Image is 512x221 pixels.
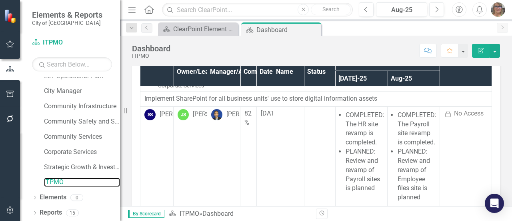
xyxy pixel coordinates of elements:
div: [PERSON_NAME] [226,110,274,119]
div: [PERSON_NAME] [160,110,208,119]
td: Double-Click to Edit [388,106,440,206]
a: City Manager [44,87,120,96]
button: Search [311,4,351,15]
div: Dashboard [256,25,319,35]
span: Implement SharePoint for all business units' use to store digital information assets [144,95,377,102]
li: PLANNED: Review and revamp of Payroll sites is planned [346,147,383,193]
button: Aug-25 [376,2,427,17]
div: » [168,209,310,219]
div: 82 % [244,109,252,128]
a: Community Safety and Social Services [44,117,120,126]
li: COMPLETED: The HR site revamp is completed. [346,111,383,147]
img: ClearPoint Strategy [4,9,18,23]
div: JS [178,109,189,120]
a: ITPMO [32,38,112,47]
div: ClearPoint Element Definitions [173,24,236,34]
a: Elements [40,193,66,202]
span: By Scorecard [128,210,164,218]
span: [DATE] [261,109,280,117]
a: ITPMO [44,178,120,187]
a: Strategic Growth & Investment [44,163,120,172]
div: SS [144,109,156,120]
a: Corporate Services [44,148,120,157]
span: Search [322,6,340,12]
a: Community Infrastructure [44,102,120,111]
div: Dashboard [132,44,170,53]
img: Rosaline Wood [491,2,505,17]
td: Double-Click to Edit [240,106,257,206]
div: ITPMO [132,53,170,59]
input: Search Below... [32,57,112,71]
div: Aug-25 [379,5,424,15]
a: Reports [40,208,62,217]
a: ClearPoint Element Definitions [160,24,236,34]
small: City of [GEOGRAPHIC_DATA] [32,20,102,26]
div: 0 [70,194,83,201]
a: Community Services [44,132,120,142]
li: COMPLETED: The Payroll site revamp is completed. [398,111,435,147]
div: 15 [66,209,79,216]
div: Open Intercom Messenger [485,194,504,213]
li: PLANNED: Review and revamp of Employee files site is planned [398,147,435,202]
span: Elements & Reports [32,10,102,20]
div: Dashboard [202,210,234,217]
a: ITPMO [180,210,199,217]
div: No Access [454,109,484,118]
td: Double-Click to Edit [335,106,387,206]
td: Double-Click to Edit [140,91,492,106]
input: Search ClearPoint... [162,3,353,17]
div: [PERSON_NAME] [193,110,241,119]
td: Double-Click to Edit [140,106,174,206]
td: Double-Click to Edit [256,106,273,206]
td: Double-Click to Edit [174,106,207,206]
td: Double-Click to Edit [207,106,240,206]
img: Nuhad Hussain [211,109,222,120]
